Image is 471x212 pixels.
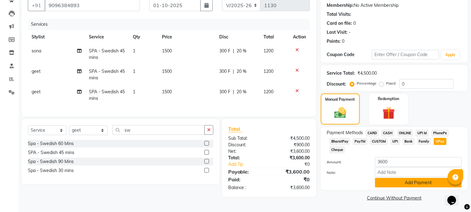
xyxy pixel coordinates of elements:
[32,89,41,95] span: geet
[129,30,158,44] th: Qty
[354,20,356,27] div: 0
[390,138,400,145] span: UPI
[233,68,234,75] span: |
[442,50,459,60] button: Apply
[417,138,432,145] span: Family
[416,130,429,137] span: UPI M
[357,81,377,86] label: Percentage
[89,89,125,101] span: SPA - Swedish 45 mins
[233,89,234,95] span: |
[264,48,273,54] span: 1200
[366,130,379,137] span: CARD
[322,195,467,201] a: Continue Without Payment
[89,48,125,60] span: SPA - Swedish 45 mins
[264,89,273,95] span: 1200
[85,30,129,44] th: Service
[89,68,125,81] span: SPA - Swedish 45 mins
[233,48,234,54] span: |
[372,50,439,60] input: Enter Offer / Coupon Code
[269,142,315,148] div: ₹900.00
[32,48,41,54] span: sona
[269,184,315,191] div: ₹3,600.00
[445,187,465,206] iframe: chat widget
[349,29,351,36] div: -
[269,148,315,155] div: ₹3,600.00
[397,130,413,137] span: ONLINE
[329,138,351,145] span: BharatPay
[224,161,277,168] a: Add Tip
[325,97,355,102] label: Manual Payment
[327,20,352,27] div: Card on file:
[224,176,269,183] div: Paid:
[327,11,351,18] div: Total Visits:
[162,68,172,74] span: 1500
[375,157,462,167] input: Amount
[381,130,395,137] span: CASH
[28,158,74,165] div: Spa - Swedish 90 Mins
[237,68,246,75] span: 20 %
[162,48,172,54] span: 1500
[224,148,269,155] div: Net:
[403,138,415,145] span: Bank
[327,38,341,45] div: Points:
[224,168,269,175] div: Payable:
[322,159,370,165] label: Amount:
[28,19,315,30] div: Services
[237,89,246,95] span: 20 %
[269,135,315,142] div: ₹4,500.00
[375,167,462,177] input: Add Note
[28,149,74,156] div: SPA - Swedish 45 mins
[322,170,370,175] label: Note:
[277,161,314,168] div: ₹0
[434,138,447,145] span: GPay
[224,184,269,191] div: Balance :
[353,138,368,145] span: PayTM
[219,68,230,75] span: 300 F
[358,70,377,77] div: ₹4,500.00
[342,38,345,45] div: 0
[327,70,355,77] div: Service Total:
[162,89,172,95] span: 1500
[28,167,74,174] div: Spa - Swedish 30 mins
[133,48,135,54] span: 1
[269,168,315,175] div: ₹3,600.00
[224,155,269,161] div: Total:
[133,68,135,74] span: 1
[378,96,399,102] label: Redemption
[379,105,399,121] img: _gift.svg
[327,81,346,87] div: Discount:
[327,29,348,36] div: Last Visit:
[28,30,85,44] th: Stylist
[219,48,230,54] span: 300 F
[159,30,216,44] th: Price
[327,51,372,58] div: Coupon Code
[370,138,388,145] span: CUSTOM
[264,68,273,74] span: 1200
[228,126,242,132] span: Total
[237,48,246,54] span: 20 %
[329,146,345,153] span: Cheque
[386,81,396,86] label: Fixed
[32,68,41,74] span: geet
[28,140,74,147] div: Spa - Swedish 60 Mins
[327,130,363,136] span: Payment Methods
[327,2,354,9] div: Membership:
[290,30,310,44] th: Action
[431,130,449,137] span: PhonePe
[224,135,269,142] div: Sub Total:
[112,125,205,135] input: Search or Scan
[269,155,315,161] div: ₹3,600.00
[327,2,462,9] div: No Active Membership
[375,178,462,188] button: Add Payment
[219,89,230,95] span: 300 F
[133,89,135,95] span: 1
[224,142,269,148] div: Discount:
[269,176,315,183] div: ₹0
[260,30,290,44] th: Total
[331,106,350,120] img: _cash.svg
[216,30,260,44] th: Disc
